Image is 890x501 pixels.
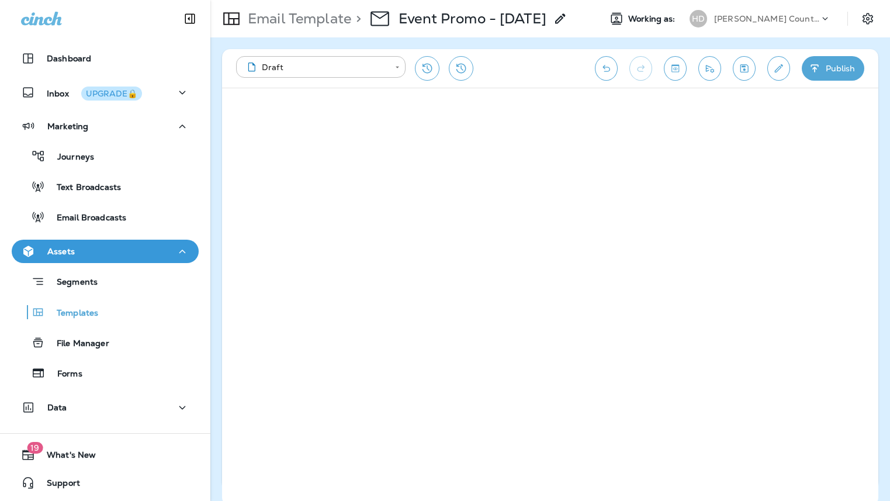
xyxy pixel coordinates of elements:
[45,277,98,289] p: Segments
[47,54,91,63] p: Dashboard
[47,247,75,256] p: Assets
[12,174,199,199] button: Text Broadcasts
[27,442,43,454] span: 19
[45,213,126,224] p: Email Broadcasts
[174,7,206,30] button: Collapse Sidebar
[47,122,88,131] p: Marketing
[12,115,199,138] button: Marketing
[733,56,756,81] button: Save
[12,361,199,385] button: Forms
[12,81,199,104] button: InboxUPGRADE🔒
[12,443,199,467] button: 19What's New
[12,471,199,495] button: Support
[12,300,199,324] button: Templates
[12,144,199,168] button: Journeys
[86,89,137,98] div: UPGRADE🔒
[12,205,199,229] button: Email Broadcasts
[714,14,819,23] p: [PERSON_NAME] Country Club
[767,56,790,81] button: Edit details
[35,478,80,492] span: Support
[81,87,142,101] button: UPGRADE🔒
[802,56,864,81] button: Publish
[35,450,96,464] span: What's New
[12,396,199,419] button: Data
[399,10,546,27] div: Event Promo - 8/26/25
[45,338,109,350] p: File Manager
[12,240,199,263] button: Assets
[46,152,94,163] p: Journeys
[12,269,199,294] button: Segments
[12,47,199,70] button: Dashboard
[415,56,439,81] button: Restore from previous version
[351,10,361,27] p: >
[690,10,707,27] div: HD
[595,56,618,81] button: Undo
[47,403,67,412] p: Data
[45,182,121,194] p: Text Broadcasts
[12,330,199,355] button: File Manager
[698,56,721,81] button: Send test email
[243,10,351,27] p: Email Template
[628,14,678,24] span: Working as:
[244,61,387,73] div: Draft
[47,87,142,99] p: Inbox
[664,56,687,81] button: Toggle preview
[45,308,98,319] p: Templates
[399,10,546,27] p: Event Promo - [DATE]
[449,56,473,81] button: View Changelog
[46,369,82,380] p: Forms
[857,8,878,29] button: Settings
